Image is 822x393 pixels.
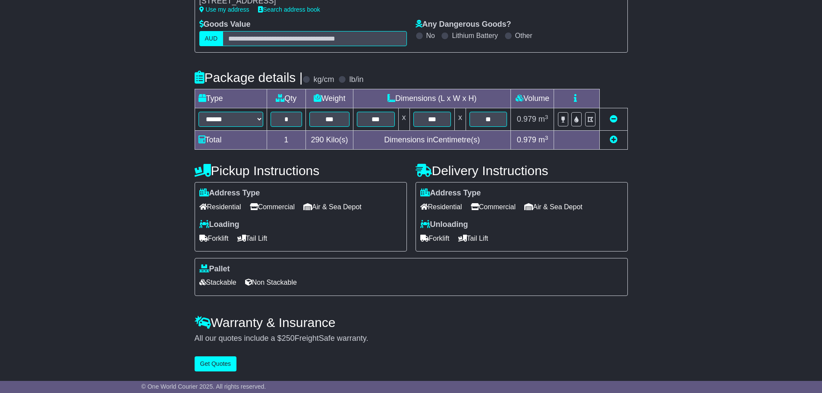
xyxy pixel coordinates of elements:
h4: Pickup Instructions [195,163,407,178]
a: Use my address [199,6,249,13]
span: Forklift [420,232,450,245]
label: Goods Value [199,20,251,29]
span: Commercial [250,200,295,214]
span: 0.979 [517,135,536,144]
span: Air & Sea Depot [303,200,362,214]
label: Pallet [199,264,230,274]
td: Weight [306,89,353,108]
span: Tail Lift [458,232,488,245]
label: kg/cm [313,75,334,85]
label: Address Type [199,189,260,198]
h4: Delivery Instructions [416,163,628,178]
td: Kilo(s) [306,131,353,150]
span: Air & Sea Depot [524,200,583,214]
label: lb/in [349,75,363,85]
a: Remove this item [610,115,617,123]
label: Lithium Battery [452,31,498,40]
span: 250 [282,334,295,343]
td: 1 [267,131,306,150]
label: No [426,31,435,40]
td: Total [195,131,267,150]
td: x [398,108,409,131]
h4: Warranty & Insurance [195,315,628,330]
td: Volume [511,89,554,108]
a: Search address book [258,6,320,13]
span: 290 [311,135,324,144]
span: Non Stackable [245,276,297,289]
label: Unloading [420,220,468,230]
label: AUD [199,31,224,46]
sup: 3 [545,114,548,120]
span: Stackable [199,276,236,289]
sup: 3 [545,135,548,141]
span: 0.979 [517,115,536,123]
label: Loading [199,220,239,230]
span: m [539,115,548,123]
td: x [454,108,466,131]
span: Residential [199,200,241,214]
span: m [539,135,548,144]
span: Residential [420,200,462,214]
td: Qty [267,89,306,108]
span: Forklift [199,232,229,245]
label: Other [515,31,532,40]
button: Get Quotes [195,356,237,371]
td: Type [195,89,267,108]
div: All our quotes include a $ FreightSafe warranty. [195,334,628,343]
span: Tail Lift [237,232,268,245]
label: Any Dangerous Goods? [416,20,511,29]
td: Dimensions (L x W x H) [353,89,511,108]
span: © One World Courier 2025. All rights reserved. [142,383,266,390]
label: Address Type [420,189,481,198]
a: Add new item [610,135,617,144]
td: Dimensions in Centimetre(s) [353,131,511,150]
h4: Package details | [195,70,303,85]
span: Commercial [471,200,516,214]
